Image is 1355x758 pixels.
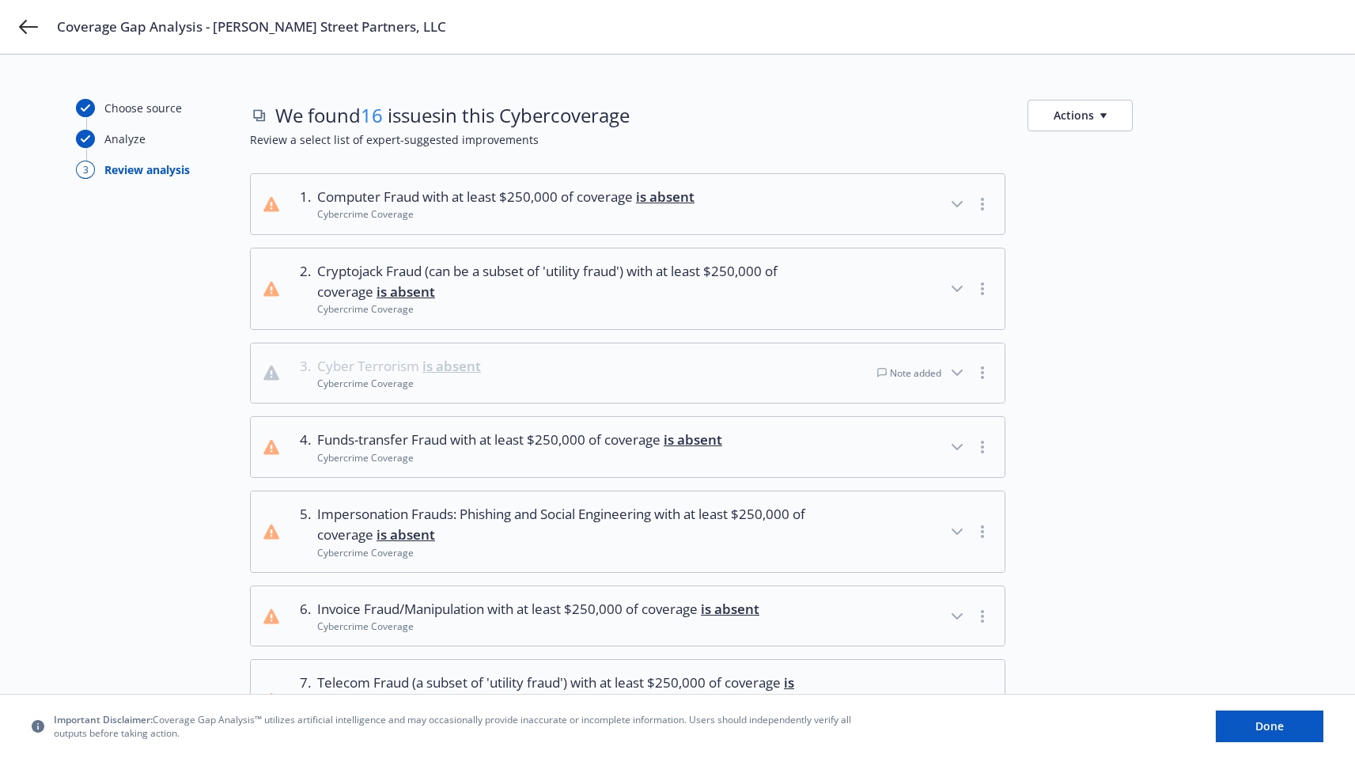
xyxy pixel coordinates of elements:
span: is absent [377,282,435,301]
div: 3 . [292,356,311,391]
span: is absent [636,188,695,206]
span: Cyber Terrorism [317,356,481,377]
div: 7 . [292,673,311,728]
div: Cybercrime Coverage [317,451,722,464]
span: We found issues in this Cyber coverage [275,102,630,129]
div: 6 . [292,599,311,634]
span: is absent [701,600,759,618]
div: Review analysis [104,161,190,178]
span: Computer Fraud with at least $250,000 of coverage [317,187,695,207]
span: is absent [422,357,481,375]
span: Telecom Fraud (a subset of 'utility fraud') with at least $250,000 of coverage [317,673,810,714]
span: is absent [377,525,435,544]
span: Review a select list of expert-suggested improvements [250,131,1279,148]
div: Analyze [104,131,146,147]
button: 2.Cryptojack Fraud (can be a subset of 'utility fraud') with at least $250,000 of coverage is abs... [251,248,1005,329]
div: Note added [877,366,941,380]
div: 1 . [292,187,311,222]
span: Important Disclaimer: [54,713,153,726]
div: Cybercrime Coverage [317,302,810,316]
span: Impersonation Frauds: Phishing and Social Engineering with at least $250,000 of coverage [317,504,810,546]
button: Actions [1028,100,1133,131]
span: is absent [664,430,722,449]
span: Done [1255,718,1284,733]
div: 2 . [292,261,311,316]
div: Cybercrime Coverage [317,377,481,390]
button: 3.Cyber Terrorism is absentCybercrime CoverageNote added [251,343,1005,404]
span: Invoice Fraud/Manipulation with at least $250,000 of coverage [317,599,759,620]
span: 16 [361,102,383,128]
button: 1.Computer Fraud with at least $250,000 of coverage is absentCybercrime Coverage [251,174,1005,234]
div: Cybercrime Coverage [317,620,759,633]
div: Cybercrime Coverage [317,546,810,559]
span: Cryptojack Fraud (can be a subset of 'utility fraud') with at least $250,000 of coverage [317,261,810,303]
span: Coverage Gap Analysis - [PERSON_NAME] Street Partners, LLC [57,17,446,36]
button: Actions [1028,99,1133,131]
span: Coverage Gap Analysis™ utilizes artificial intelligence and may occasionally provide inaccurate o... [54,713,861,740]
button: 7.Telecom Fraud (a subset of 'utility fraud') with at least $250,000 of coverage is absentCybercr... [251,660,1005,741]
button: 6.Invoice Fraud/Manipulation with at least $250,000 of coverage is absentCybercrime Coverage [251,586,1005,646]
button: 4.Funds-transfer Fraud with at least $250,000 of coverage is absentCybercrime Coverage [251,417,1005,477]
button: Done [1216,711,1323,742]
div: 3 [76,161,95,179]
div: Choose source [104,100,182,116]
div: 4 . [292,430,311,464]
div: Cybercrime Coverage [317,207,695,221]
span: Funds-transfer Fraud with at least $250,000 of coverage [317,430,722,450]
div: 5 . [292,504,311,559]
button: 5.Impersonation Frauds: Phishing and Social Engineering with at least $250,000 of coverage is abs... [251,491,1005,572]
